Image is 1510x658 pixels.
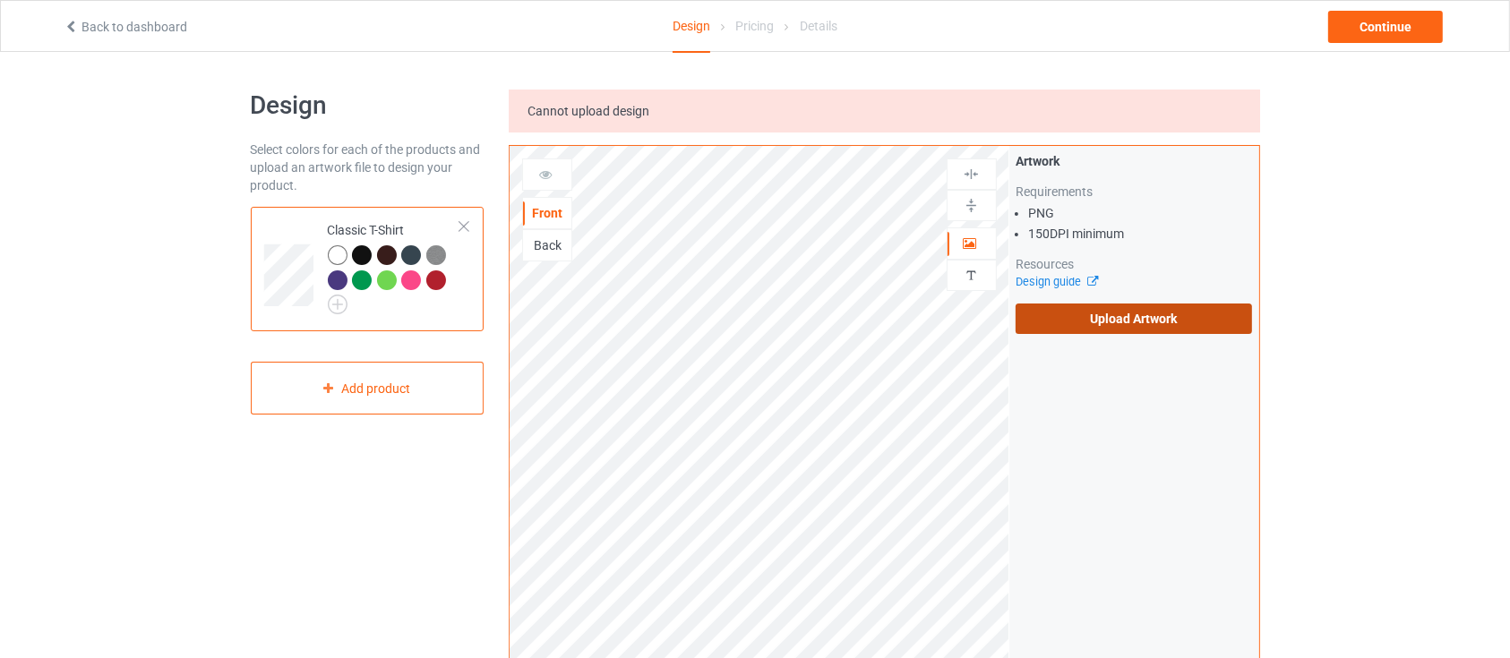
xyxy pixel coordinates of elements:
div: Artwork [1016,152,1253,170]
div: Resources [1016,255,1253,273]
img: heather_texture.png [426,245,446,265]
div: Continue [1328,11,1443,43]
div: Design [673,1,710,53]
h1: Design [251,90,485,122]
div: Pricing [735,1,774,51]
img: svg%3E%0A [963,267,980,284]
img: svg%3E%0A [963,197,980,214]
div: Select colors for each of the products and upload an artwork file to design your product. [251,141,485,194]
div: Details [800,1,837,51]
div: Classic T-Shirt [251,207,485,331]
a: Back to dashboard [64,20,187,34]
img: svg%3E%0A [963,166,980,183]
img: svg+xml;base64,PD94bWwgdmVyc2lvbj0iMS4wIiBlbmNvZGluZz0iVVRGLTgiPz4KPHN2ZyB3aWR0aD0iMjJweCIgaGVpZ2... [328,295,347,314]
div: Add product [251,362,485,414]
label: Upload Artwork [1016,303,1253,334]
div: Requirements [1016,183,1253,201]
a: Design guide [1016,275,1097,288]
div: Classic T-Shirt [328,221,461,308]
li: 150 DPI minimum [1028,225,1253,243]
li: PNG [1028,204,1253,222]
div: Front [523,204,571,222]
div: Back [523,236,571,254]
span: Cannot upload design [528,104,649,118]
